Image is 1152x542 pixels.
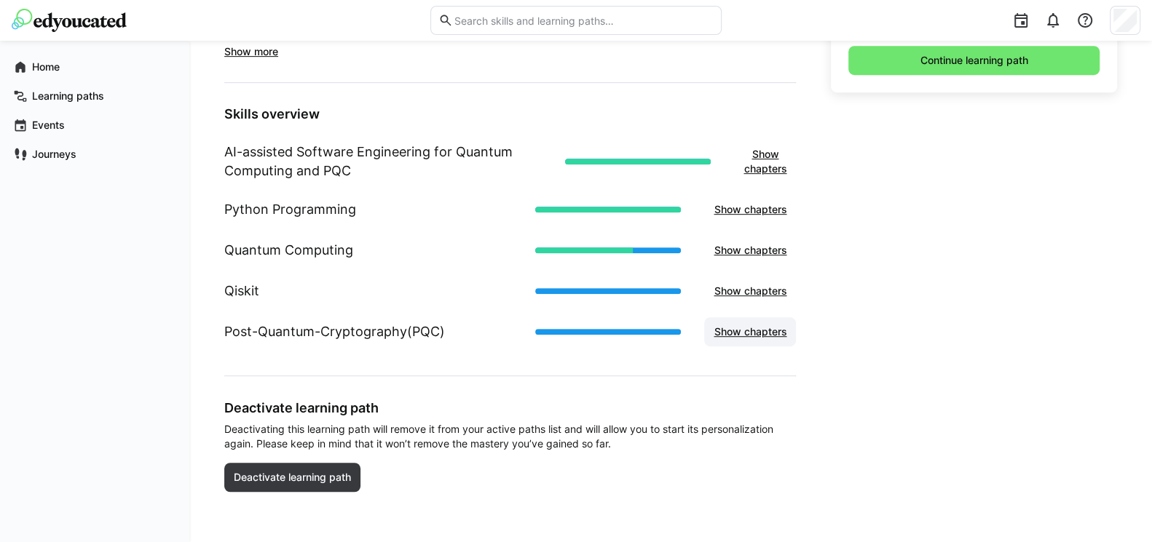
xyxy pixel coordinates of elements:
span: Show chapters [711,284,789,298]
h3: Deactivate learning path [224,399,796,416]
h1: AI-assisted Software Engineering for Quantum Computing and PQC [224,143,553,180]
button: Show chapters [704,317,796,346]
span: Deactivating this learning path will remove it from your active paths list and will allow you to ... [224,422,796,451]
span: Show more [224,45,278,57]
button: Deactivate learning path [224,463,360,492]
button: Show chapters [704,236,796,265]
button: Show chapters [734,140,796,183]
button: Continue learning path [848,46,1100,75]
span: Show chapters [711,243,789,258]
input: Search skills and learning paths… [453,14,714,27]
h1: Qiskit [224,282,259,300]
h3: Skills overview [224,106,796,122]
h1: Post-Quantum-Cryptography(PQC) [224,322,445,341]
button: Show chapters [704,195,796,224]
span: Deactivate learning path [232,470,353,485]
h1: Quantum Computing [224,241,353,260]
button: Show chapters [704,276,796,306]
h1: Python Programming [224,200,356,219]
span: Show chapters [741,147,789,176]
span: Show chapters [711,324,789,339]
span: Continue learning path [918,53,1030,68]
span: Show chapters [711,202,789,217]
